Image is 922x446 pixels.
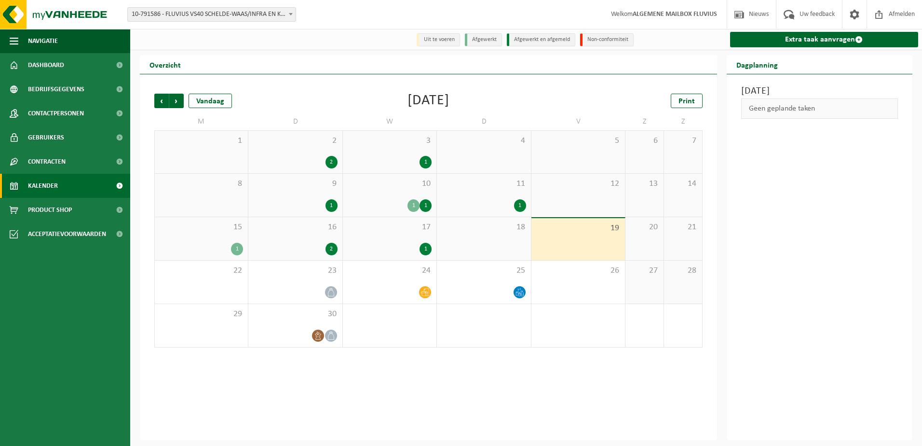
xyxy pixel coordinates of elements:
span: 14 [669,179,697,189]
span: 19 [536,223,620,234]
span: Bedrijfsgegevens [28,77,84,101]
iframe: chat widget [5,425,161,446]
td: Z [664,113,703,130]
span: 11 [442,179,526,189]
div: Vandaag [189,94,232,108]
div: 1 [420,243,432,255]
span: 12 [536,179,620,189]
td: V [531,113,625,130]
span: Navigatie [28,29,58,53]
span: 10-791586 - FLUVIUS VS40 SCHELDE-WAAS/INFRA EN KLANTENKANTOOR - SINT-NIKLAAS [128,8,296,21]
li: Afgewerkt en afgemeld [507,33,575,46]
span: 18 [442,222,526,233]
span: 22 [160,265,243,276]
h2: Overzicht [140,55,190,74]
span: 24 [348,265,432,276]
span: 7 [669,136,697,146]
span: 17 [348,222,432,233]
span: 23 [253,265,337,276]
span: Kalender [28,174,58,198]
li: Uit te voeren [417,33,460,46]
span: 8 [160,179,243,189]
span: 28 [669,265,697,276]
div: [DATE] [407,94,449,108]
a: Print [671,94,703,108]
span: Print [678,98,695,105]
span: 25 [442,265,526,276]
span: 4 [442,136,526,146]
span: Product Shop [28,198,72,222]
li: Afgewerkt [465,33,502,46]
span: Contracten [28,150,66,174]
td: M [154,113,248,130]
strong: ALGEMENE MAILBOX FLUVIUS [633,11,717,18]
td: W [343,113,437,130]
td: Z [625,113,664,130]
td: D [248,113,342,130]
span: 10 [348,179,432,189]
span: Dashboard [28,53,64,77]
span: 9 [253,179,337,189]
td: D [437,113,531,130]
span: 20 [630,222,659,233]
span: Vorige [154,94,169,108]
a: Extra taak aanvragen [730,32,919,47]
div: 1 [407,199,420,212]
span: 21 [669,222,697,233]
span: Gebruikers [28,125,64,150]
span: 29 [160,309,243,320]
div: 2 [325,243,338,255]
h2: Dagplanning [727,55,787,74]
span: 2 [253,136,337,146]
div: 1 [514,199,526,212]
span: 16 [253,222,337,233]
span: 15 [160,222,243,233]
div: 1 [231,243,243,255]
div: 1 [420,156,432,168]
li: Non-conformiteit [580,33,634,46]
span: 26 [536,265,620,276]
span: 13 [630,179,659,189]
h3: [DATE] [741,84,898,98]
span: 6 [630,136,659,146]
div: 1 [325,199,338,212]
div: 2 [325,156,338,168]
span: 30 [253,309,337,320]
div: Geen geplande taken [741,98,898,119]
div: 1 [420,199,432,212]
span: 1 [160,136,243,146]
span: Acceptatievoorwaarden [28,222,106,246]
span: Contactpersonen [28,101,84,125]
span: 27 [630,265,659,276]
span: 3 [348,136,432,146]
span: 5 [536,136,620,146]
span: Volgende [169,94,184,108]
span: 10-791586 - FLUVIUS VS40 SCHELDE-WAAS/INFRA EN KLANTENKANTOOR - SINT-NIKLAAS [127,7,296,22]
